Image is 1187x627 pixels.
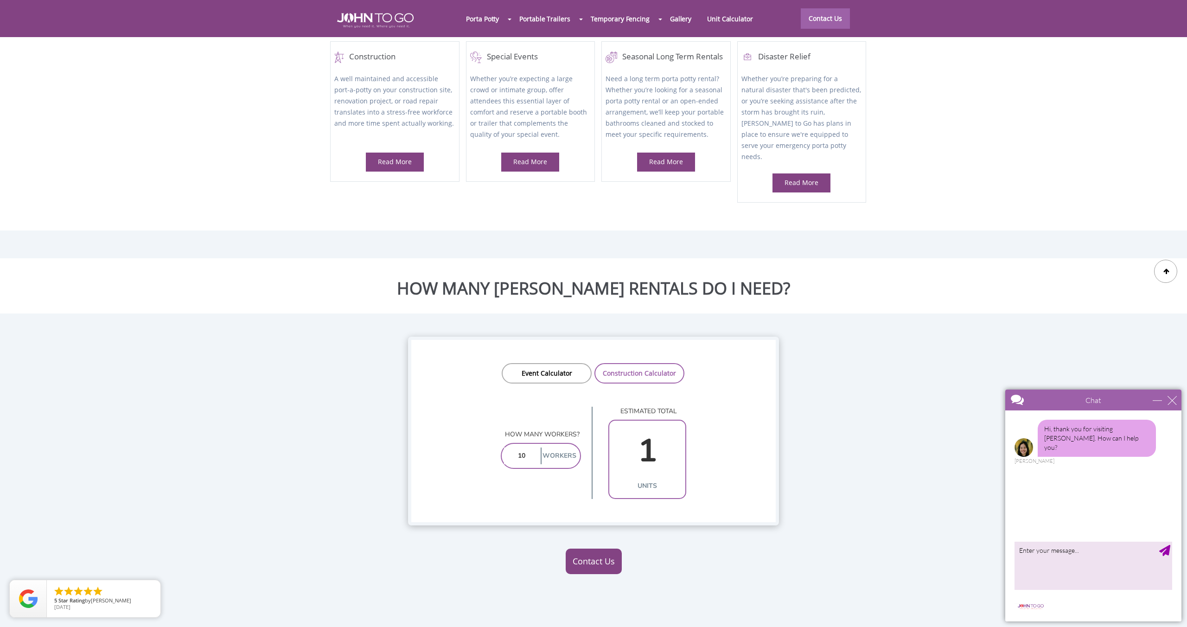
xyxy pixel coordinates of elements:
a: Read More [785,178,818,187]
span: Star Rating [58,597,85,604]
a: Read More [649,157,683,166]
input: 0 [504,448,539,464]
li:  [53,586,64,597]
iframe: Live Chat Box [1000,384,1187,627]
p: Need a long term porta potty rental? Whether you’re looking for a seasonal porta potty rental or ... [606,73,726,141]
span: [DATE] [54,603,70,610]
p: A well maintained and accessible port-a-potty on your construction site, renovation project, or r... [334,73,455,141]
a: Special Events [470,51,591,63]
h2: HOW MANY [PERSON_NAME] RENTALS DO I NEED? [7,279,1180,298]
p: Whether you’re preparing for a natural disaster that's been predicted, or you’re seeking assistan... [741,73,862,162]
a: Temporary Fencing [583,9,657,29]
li:  [83,586,94,597]
input: 0 [612,424,683,478]
p: estimated total [608,407,686,416]
img: JOHN to go [337,13,414,28]
p: How many workers? [501,430,581,439]
li:  [63,586,74,597]
a: Seasonal Long Term Rentals [606,51,726,63]
img: Review Rating [19,589,38,608]
label: Workers [541,448,578,464]
li:  [92,586,103,597]
a: Contact Us [801,8,850,29]
a: Event Calculator [502,363,592,384]
a: Unit Calculator [699,9,761,29]
a: Gallery [662,9,699,29]
a: Contact Us [566,549,622,575]
p: Whether you’re expecting a large crowd or intimate group, offer attendees this essential layer of... [470,73,591,141]
span: [PERSON_NAME] [91,597,131,604]
span: 5 [54,597,57,604]
span: by [54,598,153,604]
a: Construction [334,51,455,63]
h4: Disaster Relief [741,51,862,63]
a: Porta Potty [458,9,507,29]
a: Portable Trailers [511,9,578,29]
a: Construction Calculator [594,363,684,384]
a: Read More [513,157,547,166]
label: units [612,478,683,494]
li:  [73,586,84,597]
a: Read More [378,157,412,166]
